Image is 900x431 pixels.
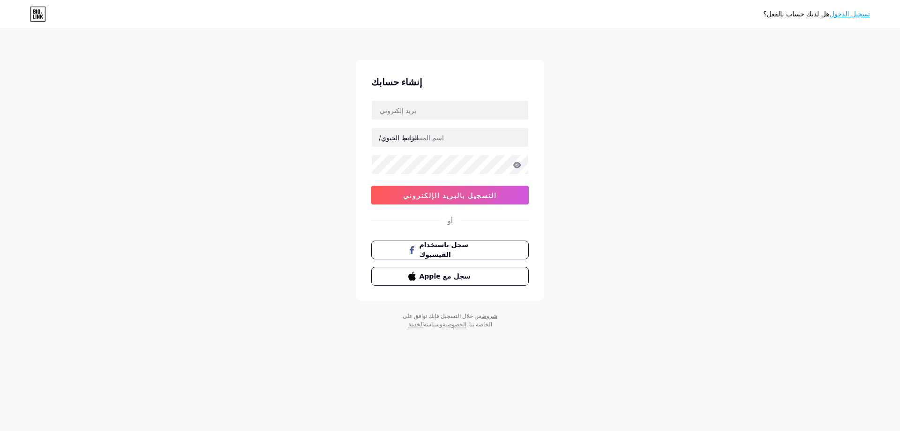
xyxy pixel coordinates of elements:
font: أو [448,217,453,225]
font: سجل مع Apple [420,272,471,280]
font: وسياسة [424,321,442,328]
input: اسم المستخدم [372,128,528,147]
font: من خلال التسجيل فإنك توافق على [403,312,481,319]
font: التسجيل بالبريد الإلكتروني [403,191,497,199]
font: هل لديك حساب بالفعل؟ [763,10,830,18]
font: سجل باستخدام الفيسبوك [420,241,468,258]
a: تسجيل الدخول [830,10,870,18]
input: بريد إلكتروني [372,101,528,120]
font: إنشاء حسابك [371,76,422,88]
font: الخاصة بنا . [466,321,492,328]
a: الخصوصية [442,321,466,328]
font: الرابط الحيوي/ [379,134,419,142]
button: سجل باستخدام الفيسبوك [371,241,529,259]
button: التسجيل بالبريد الإلكتروني [371,186,529,204]
button: سجل مع Apple [371,267,529,286]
